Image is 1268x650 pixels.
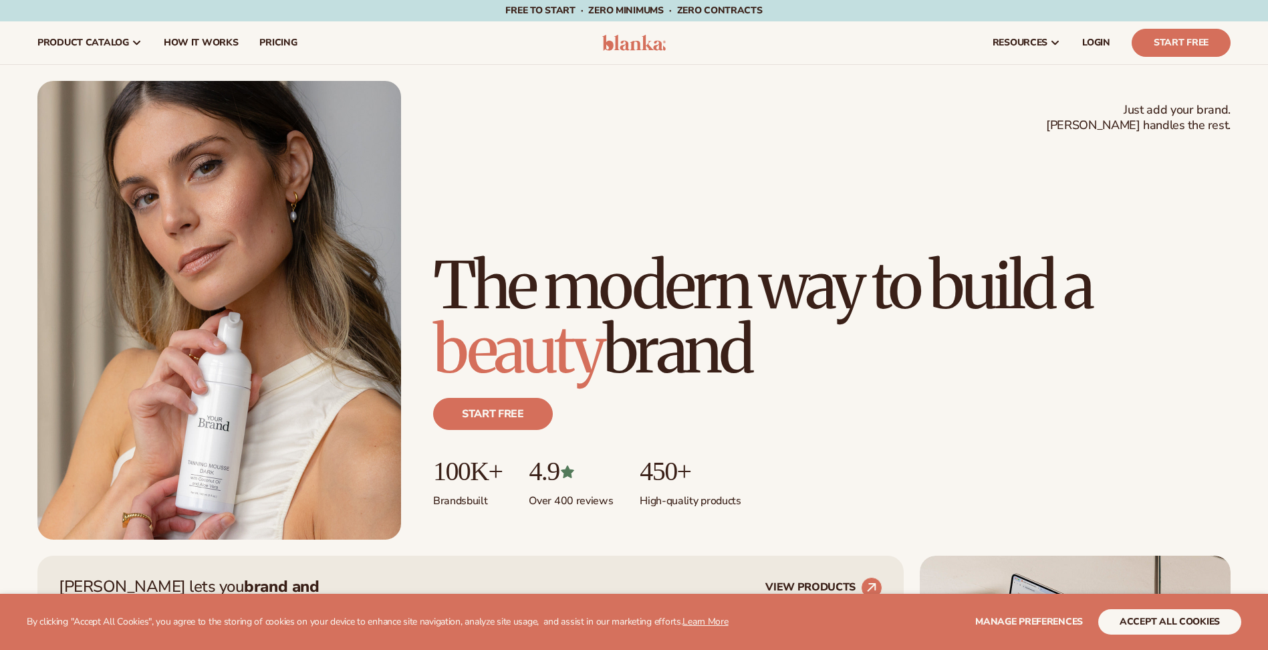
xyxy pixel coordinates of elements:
span: Free to start · ZERO minimums · ZERO contracts [505,4,762,17]
p: 4.9 [529,457,613,486]
img: Female holding tanning mousse. [37,81,401,540]
span: Just add your brand. [PERSON_NAME] handles the rest. [1046,102,1231,134]
h1: The modern way to build a brand [433,253,1231,382]
p: By clicking "Accept All Cookies", you agree to the storing of cookies on your device to enhance s... [27,617,729,628]
p: 450+ [640,457,741,486]
p: Over 400 reviews [529,486,613,508]
a: Start free [433,398,553,430]
a: product catalog [27,21,153,64]
button: accept all cookies [1098,609,1241,635]
a: resources [982,21,1071,64]
a: Start Free [1132,29,1231,57]
a: LOGIN [1071,21,1121,64]
a: pricing [249,21,307,64]
p: Brands built [433,486,502,508]
button: Manage preferences [975,609,1083,635]
span: LOGIN [1082,37,1110,48]
span: resources [993,37,1047,48]
a: How It Works [153,21,249,64]
span: product catalog [37,37,129,48]
span: Manage preferences [975,615,1083,628]
p: High-quality products [640,486,741,508]
a: Learn More [682,615,728,628]
a: VIEW PRODUCTS [765,577,882,599]
span: beauty [433,310,603,390]
p: 100K+ [433,457,502,486]
span: pricing [259,37,297,48]
img: logo [602,35,666,51]
span: How It Works [164,37,239,48]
